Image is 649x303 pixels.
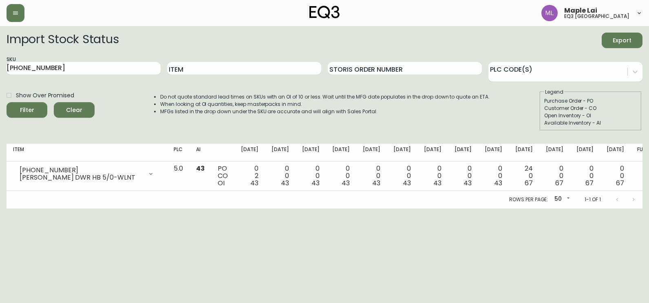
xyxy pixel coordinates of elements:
span: 43 [464,178,472,188]
button: Clear [54,102,95,118]
div: 0 0 [546,165,563,187]
button: Export [602,33,642,48]
div: Open Inventory - OI [544,112,637,119]
span: OI [218,178,225,188]
span: 43 [250,178,258,188]
span: 43 [403,178,411,188]
span: Clear [60,105,88,115]
span: 43 [311,178,320,188]
div: PO CO [218,165,228,187]
button: Filter [7,102,47,118]
span: 43 [196,164,205,173]
div: 0 0 [272,165,289,187]
div: 0 0 [302,165,320,187]
div: 50 [551,193,572,206]
th: [DATE] [387,144,417,162]
span: Show Over Promised [16,91,74,100]
li: MFGs listed in the drop down under the SKU are accurate and will align with Sales Portal. [160,108,490,115]
li: When looking at OI quantities, keep masterpacks in mind. [160,101,490,108]
span: 67 [585,178,594,188]
th: [DATE] [448,144,479,162]
li: Do not quote standard lead times on SKUs with an OI of 10 or less. Wait until the MFG date popula... [160,93,490,101]
div: 0 0 [332,165,350,187]
th: PLC [167,144,190,162]
span: 67 [616,178,624,188]
span: Maple Lai [564,7,597,14]
span: 43 [281,178,289,188]
p: 1-1 of 1 [585,196,601,203]
th: [DATE] [539,144,570,162]
div: 0 0 [455,165,472,187]
th: [DATE] [509,144,539,162]
span: 43 [433,178,441,188]
p: Rows per page: [509,196,548,203]
div: Available Inventory - AI [544,119,637,127]
div: Filter [20,105,34,115]
div: Customer Order - CO [544,105,637,112]
div: 0 2 [241,165,258,187]
h5: eq3 [GEOGRAPHIC_DATA] [564,14,629,19]
td: 5.0 [167,162,190,191]
div: 0 0 [424,165,441,187]
th: Item [7,144,167,162]
span: 43 [494,178,502,188]
th: [DATE] [326,144,356,162]
img: 61e28cffcf8cc9f4e300d877dd684943 [541,5,558,21]
div: 24 0 [515,165,533,187]
div: 0 0 [607,165,624,187]
span: 67 [555,178,563,188]
h2: Import Stock Status [7,33,119,48]
th: [DATE] [356,144,387,162]
div: Purchase Order - PO [544,97,637,105]
div: [PERSON_NAME] DWR HB 5/0-WLNT [20,174,143,181]
th: [DATE] [600,144,631,162]
div: 0 0 [363,165,380,187]
span: 43 [372,178,380,188]
div: 0 0 [485,165,502,187]
div: 0 0 [393,165,411,187]
span: Export [608,35,636,46]
span: 67 [525,178,533,188]
th: [DATE] [570,144,600,162]
span: 43 [342,178,350,188]
th: [DATE] [478,144,509,162]
th: [DATE] [417,144,448,162]
div: [PHONE_NUMBER][PERSON_NAME] DWR HB 5/0-WLNT [13,165,161,183]
div: [PHONE_NUMBER] [20,167,143,174]
th: [DATE] [296,144,326,162]
img: logo [309,6,340,19]
legend: Legend [544,88,564,96]
div: 0 0 [576,165,594,187]
th: AI [190,144,211,162]
th: [DATE] [234,144,265,162]
th: [DATE] [265,144,296,162]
